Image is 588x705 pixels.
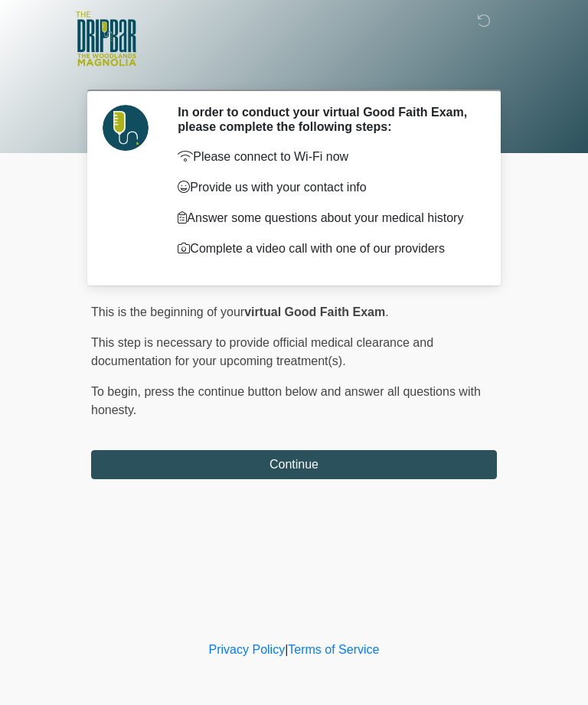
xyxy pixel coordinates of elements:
span: This step is necessary to provide official medical clearance and documentation for your upcoming ... [91,336,433,367]
strong: virtual Good Faith Exam [244,305,385,318]
img: The DripBar - Magnolia Logo [76,11,136,67]
p: Complete a video call with one of our providers [178,240,474,258]
a: | [285,643,288,656]
p: Provide us with your contact info [178,178,474,197]
img: Agent Avatar [103,105,149,151]
a: Terms of Service [288,643,379,656]
p: Please connect to Wi-Fi now [178,148,474,166]
p: Answer some questions about your medical history [178,209,474,227]
a: Privacy Policy [209,643,286,656]
span: To begin, [91,385,144,398]
span: . [385,305,388,318]
h2: In order to conduct your virtual Good Faith Exam, please complete the following steps: [178,105,474,134]
span: press the continue button below and answer all questions with honesty. [91,385,481,416]
button: Continue [91,450,497,479]
span: This is the beginning of your [91,305,244,318]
